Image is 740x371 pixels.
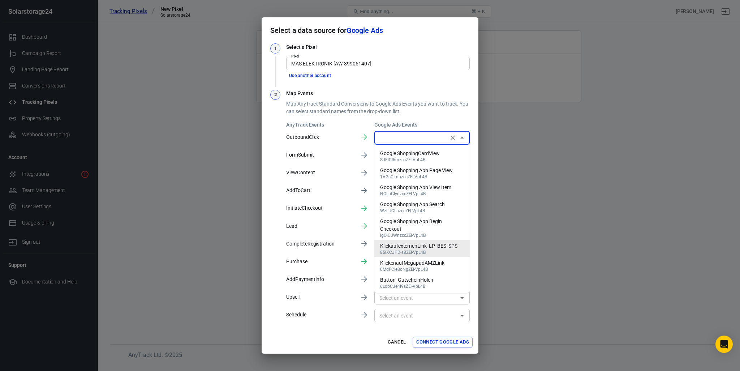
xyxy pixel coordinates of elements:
[377,133,446,142] input: Select an event
[288,59,466,68] input: Type to search
[262,17,478,43] h2: Select a data source for
[286,133,354,141] p: OutboundClick
[291,54,299,59] label: Pixel
[286,72,334,80] button: Use another account
[374,121,470,128] h6: Google Ads Events
[448,133,458,143] button: Clear
[286,169,354,176] p: ViewContent
[380,284,433,289] div: 6LopCJe4i9sZEI-VpL4B
[380,267,444,272] div: 0MdFCIe8oNgZEI-VpL4B
[286,293,354,301] p: Upsell
[380,157,440,162] div: SJFlCI6mzccZEI-VpL4B
[377,293,456,302] input: Select an event
[286,240,354,248] p: CompleteRegistration
[380,276,433,284] div: Button_GutscheinHolen
[715,336,733,353] div: Open Intercom Messenger
[286,151,354,159] p: FormSubmit
[286,204,354,212] p: InitiateCheckout
[457,311,467,321] button: Open
[380,250,457,255] div: 85lXCJPD-s8ZEI-VpL4B
[286,121,354,128] h6: AnyTrack Events
[380,201,445,208] div: Google Shopping App Search
[286,187,354,194] p: AddToCart
[380,218,464,233] div: Google Shopping App Begin Checkout
[413,337,473,348] button: Connect Google Ads
[286,311,354,319] p: Schedule
[380,184,451,191] div: Google Shopping App View Item
[286,90,470,97] h3: Map Events
[457,293,467,303] button: Open
[380,167,453,174] div: Google Shopping App Page View
[270,90,280,100] div: 2
[380,233,464,238] div: igQlCJWnzccZEI-VpL4B
[286,276,354,283] p: AddPaymentInfo
[286,222,354,230] p: Lead
[380,208,445,213] div: WzLUCI-nzccZEI-VpL4B
[286,43,470,51] h3: Select a Pixel
[286,100,470,115] p: Map AnyTrack Standard Conversions to Google Ads Events you want to track. You can select standard...
[270,43,280,54] div: 1
[380,191,451,196] div: NOLuCIynzccZEI-VpL4B
[377,311,456,320] input: Select an event
[385,337,408,348] button: Cancel
[380,174,453,179] div: 1VGsCImnzccZEI-VpL4B
[380,150,440,157] div: Google ShoppingCardView
[380,259,444,267] div: KlickenaufMegapadAMZLink
[457,133,467,143] button: Close
[347,26,383,35] span: Google Ads
[380,242,457,250] div: KlickaufexternenLink_LP_BES_SPS
[286,258,354,265] p: Purchase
